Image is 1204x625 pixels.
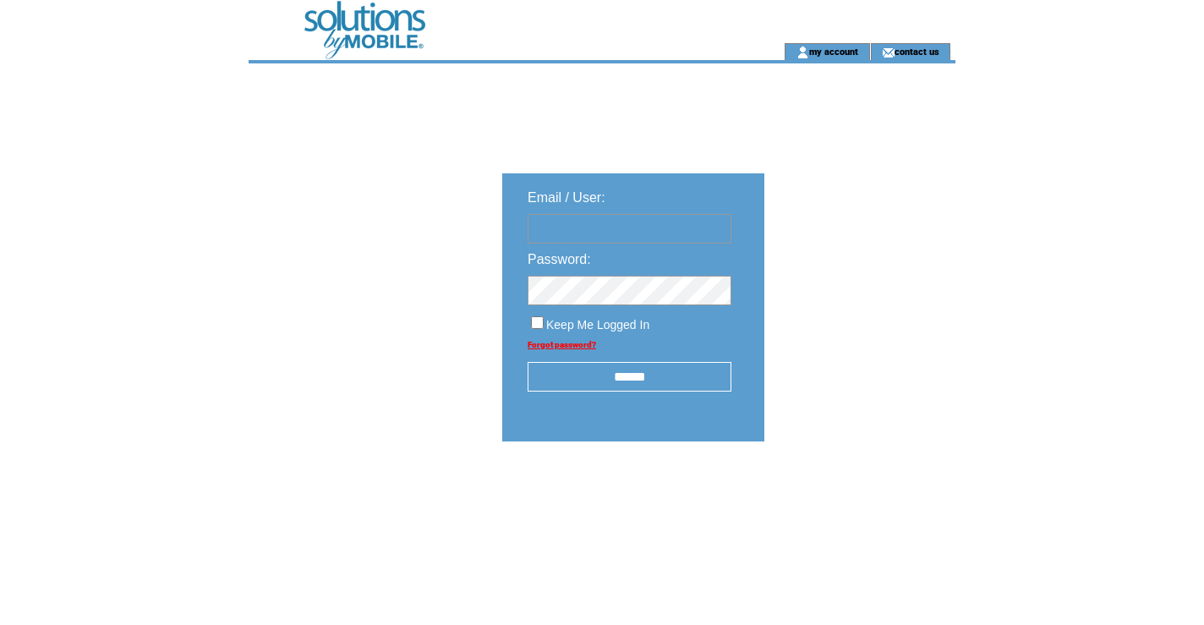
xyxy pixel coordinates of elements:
[546,318,649,332] span: Keep Me Logged In
[809,46,858,57] a: my account
[895,46,939,57] a: contact us
[528,252,591,266] span: Password:
[528,340,596,349] a: Forgot password?
[882,46,895,59] img: contact_us_icon.gif;jsessionid=449A28B68EF3FEC7A2336C4D39E463D7
[796,46,809,59] img: account_icon.gif;jsessionid=449A28B68EF3FEC7A2336C4D39E463D7
[813,484,898,505] img: transparent.png;jsessionid=449A28B68EF3FEC7A2336C4D39E463D7
[528,190,605,205] span: Email / User:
